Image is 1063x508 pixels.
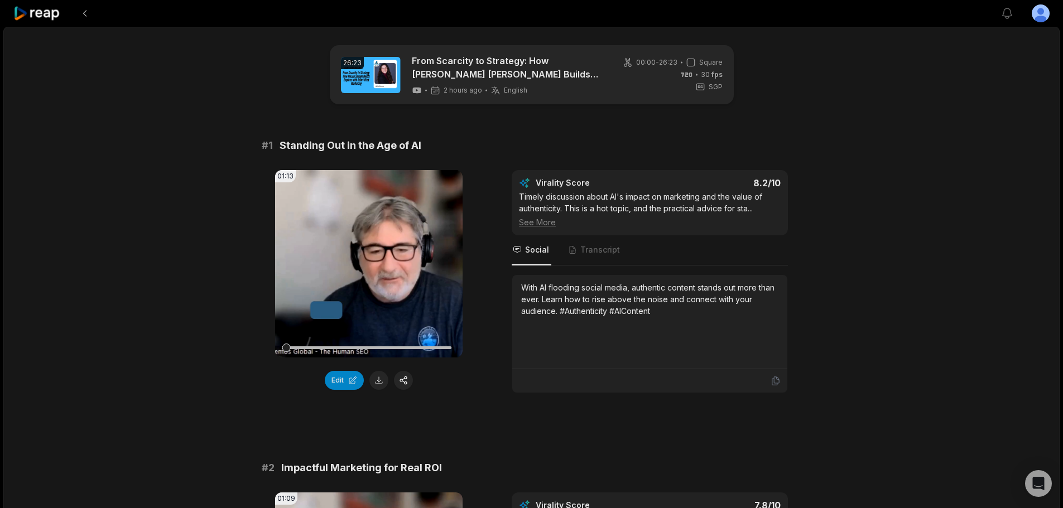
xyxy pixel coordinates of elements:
span: 30 [701,70,723,80]
video: Your browser does not support mp4 format. [275,170,463,357]
span: # 2 [262,460,275,476]
span: English [504,86,527,95]
button: Edit [325,371,364,390]
a: From Scarcity to Strategy: How [PERSON_NAME] [PERSON_NAME] Builds Empires with Heart-First Marketing [412,54,604,81]
span: # 1 [262,138,273,153]
nav: Tabs [512,235,788,265]
div: Open Intercom Messenger [1025,470,1052,497]
div: See More [519,216,781,228]
span: Standing Out in the Age of AI [280,138,421,153]
span: 00:00 - 26:23 [636,57,677,67]
div: 8.2 /10 [661,177,781,188]
div: With AI flooding social media, authentic content stands out more than ever. Learn how to rise abo... [521,282,778,317]
div: Virality Score [536,177,656,188]
span: fps [711,70,723,79]
span: Square [699,57,723,67]
span: Social [525,244,549,255]
span: 2 hours ago [444,86,482,95]
span: SGP [709,82,723,92]
span: Impactful Marketing for Real ROI [281,460,442,476]
div: Timely discussion about AI's impact on marketing and the value of authenticity. This is a hot top... [519,191,781,228]
span: Transcript [580,244,620,255]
